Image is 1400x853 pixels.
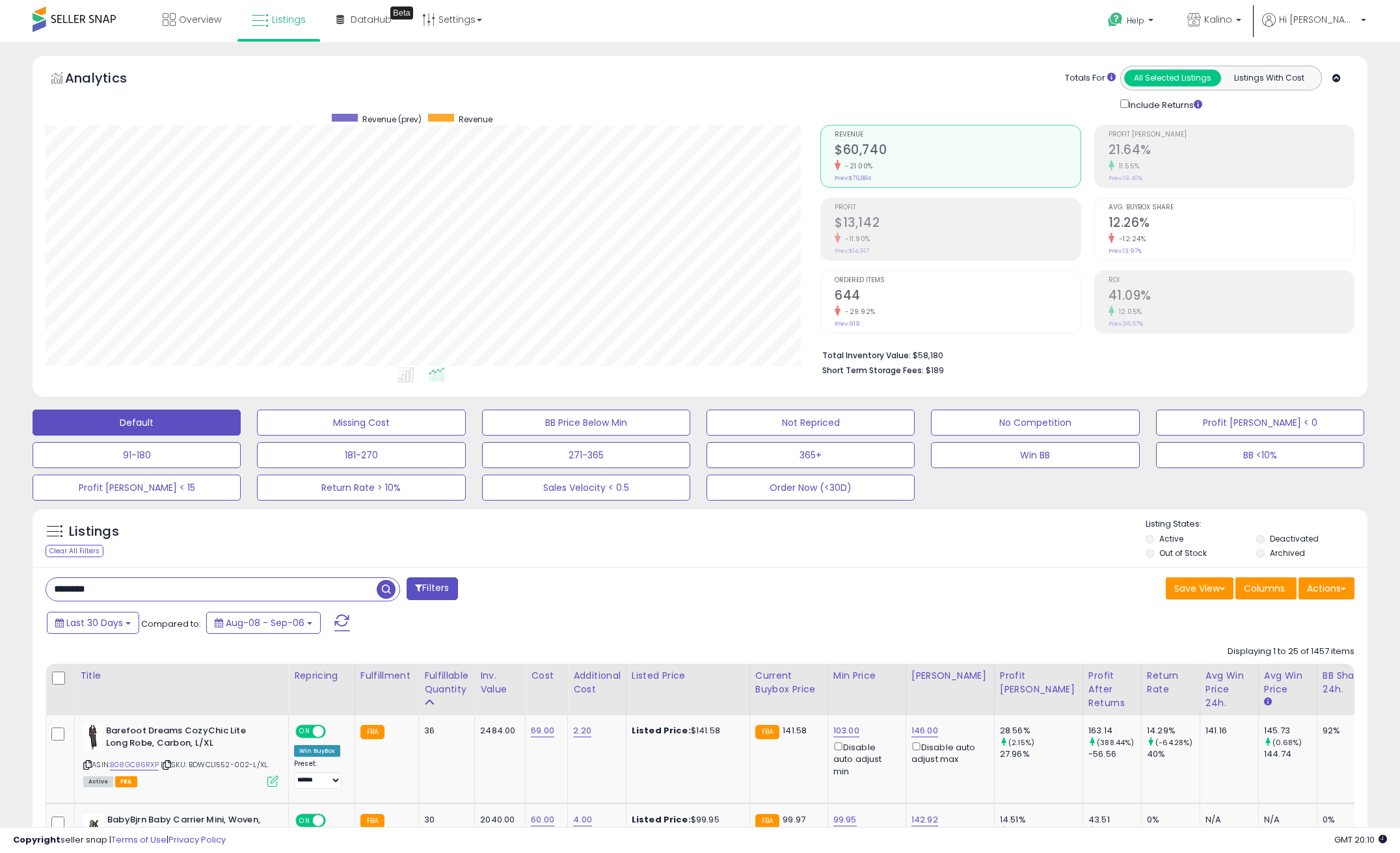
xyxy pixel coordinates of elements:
h2: 41.09% [1109,288,1354,306]
span: Help [1127,15,1144,26]
span: Compared to: [141,618,201,630]
a: 146.00 [911,724,938,737]
div: Title [80,669,283,683]
button: Win BB [931,442,1139,468]
small: -11.90% [841,234,870,244]
span: DataHub [351,13,392,26]
button: Profit [PERSON_NAME] < 15 [33,475,241,501]
span: All listings currently available for purchase on Amazon [83,776,113,787]
div: 0% [1147,814,1200,826]
div: Fulfillable Quantity [424,669,469,696]
button: 365+ [707,442,915,468]
button: 181-270 [257,442,465,468]
button: BB Price Below Min [482,410,690,436]
button: 91-180 [33,442,241,468]
div: 40% [1147,748,1200,760]
a: Help [1097,2,1166,42]
button: Listings With Cost [1220,70,1317,86]
div: seller snap | | [13,834,226,846]
div: 145.73 [1264,725,1317,737]
span: Ordered Items [835,277,1080,284]
small: -21.00% [841,161,873,171]
div: Displaying 1 to 25 of 1457 items [1228,646,1354,658]
a: 99.95 [833,813,857,826]
div: Cost [531,669,562,683]
span: Revenue [459,114,492,125]
div: 0% [1323,814,1366,826]
small: Prev: 919 [835,320,860,328]
div: 2040.00 [480,814,515,826]
span: Columns [1244,582,1285,595]
div: Win BuyBox [294,745,340,757]
span: Profit [PERSON_NAME] [1109,131,1354,138]
li: $58,180 [822,347,1345,362]
small: FBA [755,814,779,828]
span: Overview [179,13,221,26]
span: Avg. Buybox Share [1109,204,1354,211]
span: Revenue [835,131,1080,138]
small: Prev: $14,917 [835,247,869,255]
span: OFF [324,815,345,826]
div: Preset: [294,759,345,789]
small: -12.24% [1114,234,1146,244]
span: OFF [324,726,345,737]
span: 141.58 [783,724,807,737]
div: 163.14 [1088,725,1141,737]
a: B08GC86RXP [110,759,159,770]
div: ASIN: [83,725,278,785]
b: Short Term Storage Fees: [822,365,924,376]
div: -56.56 [1088,748,1141,760]
p: Listing States: [1146,518,1367,531]
button: Not Repriced [707,410,915,436]
button: No Competition [931,410,1139,436]
small: 11.55% [1114,161,1140,171]
div: Repricing [294,669,349,683]
div: 141.16 [1205,725,1248,737]
small: -29.92% [841,307,876,317]
div: Include Returns [1111,97,1218,112]
span: Revenue (prev) [362,114,422,125]
i: Get Help [1107,12,1124,28]
div: Profit After Returns [1088,669,1136,710]
div: 43.51 [1088,814,1141,826]
small: (388.44%) [1097,737,1134,748]
button: Return Rate > 10% [257,475,465,501]
button: BB <10% [1156,442,1364,468]
div: Disable auto adjust min [833,740,896,778]
div: Return Rate [1147,669,1194,696]
button: Sales Velocity < 0.5 [482,475,690,501]
h2: 12.26% [1109,215,1354,233]
a: 103.00 [833,724,859,737]
span: Last 30 Days [66,616,123,629]
button: Last 30 Days [47,612,139,634]
img: 31tC9WXkAyL._SL40_.jpg [83,725,103,751]
h2: $13,142 [835,215,1080,233]
div: 14.51% [1000,814,1083,826]
a: 60.00 [531,813,554,826]
small: FBA [755,725,779,739]
small: (0.68%) [1272,737,1302,748]
span: 99.97 [783,813,805,826]
div: Listed Price [632,669,744,683]
b: Listed Price: [632,813,691,826]
span: Aug-08 - Sep-06 [226,616,304,629]
label: Archived [1270,547,1305,558]
small: Prev: 36.67% [1109,320,1143,328]
img: 318tomq8hRL._SL40_.jpg [83,814,104,840]
div: N/A [1264,814,1307,826]
div: 144.74 [1264,748,1317,760]
b: Barefoot Dreams CozyChic Lite Long Robe, Carbon, L/XL [106,725,264,752]
span: ROI [1109,277,1354,284]
small: (-64.28%) [1155,737,1192,748]
button: Save View [1166,577,1233,599]
small: 12.05% [1114,307,1142,317]
a: 69.00 [531,724,554,737]
div: Additional Cost [573,669,621,696]
div: 36 [424,725,464,737]
small: Avg Win Price. [1264,696,1272,708]
div: [PERSON_NAME] [911,669,989,683]
span: Hi [PERSON_NAME] [1279,13,1357,26]
div: N/A [1205,814,1248,826]
b: Listed Price: [632,724,691,737]
button: Profit [PERSON_NAME] < 0 [1156,410,1364,436]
